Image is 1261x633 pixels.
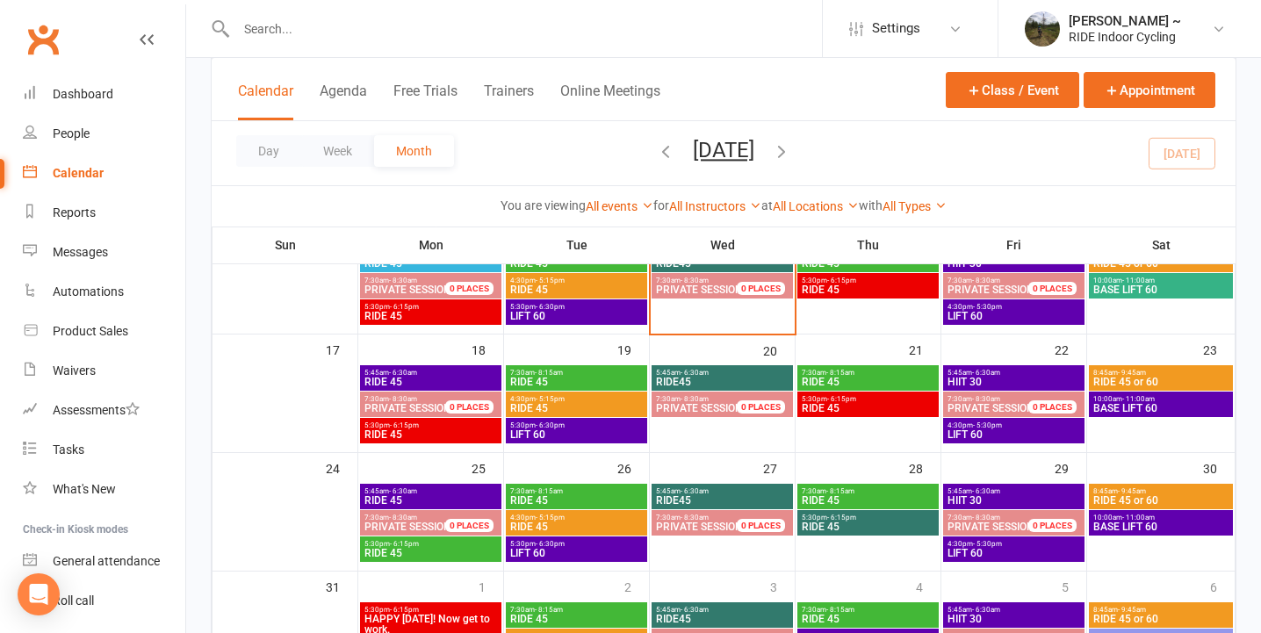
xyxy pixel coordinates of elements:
[973,421,1002,429] span: - 5:30pm
[973,303,1002,311] span: - 5:30pm
[509,495,644,506] span: RIDE 45
[650,227,796,263] th: Wed
[1118,606,1146,614] span: - 9:45am
[909,453,940,482] div: 28
[1092,395,1229,403] span: 10:00am
[883,199,947,213] a: All Types
[23,581,185,621] a: Roll call
[947,395,1049,403] span: 7:30am
[770,572,795,601] div: 3
[536,277,565,284] span: - 5:15pm
[1069,13,1181,29] div: [PERSON_NAME] ~
[941,227,1087,263] th: Fri
[1092,258,1229,269] span: RIDE 45 or 60
[560,83,660,120] button: Online Meetings
[364,548,498,558] span: RIDE 45
[53,166,104,180] div: Calendar
[653,198,669,212] strong: for
[18,573,60,615] div: Open Intercom Messenger
[972,514,1000,522] span: - 8:30am
[509,548,644,558] span: LIFT 60
[1122,514,1155,522] span: - 11:00am
[364,395,466,403] span: 7:30am
[301,135,374,167] button: Week
[23,312,185,351] a: Product Sales
[364,284,451,296] span: PRIVATE SESSION
[535,369,563,377] span: - 8:15am
[23,351,185,391] a: Waivers
[801,495,935,506] span: RIDE 45
[445,519,494,532] div: 0 PLACES
[364,514,466,522] span: 7:30am
[1028,400,1077,414] div: 0 PLACES
[509,421,644,429] span: 5:30pm
[1055,334,1086,363] div: 22
[948,402,1034,414] span: PRIVATE SESSION
[972,277,1000,284] span: - 8:30am
[390,421,419,429] span: - 6:15pm
[535,487,563,495] span: - 8:15am
[761,198,773,212] strong: at
[773,199,859,213] a: All Locations
[53,442,84,457] div: Tasks
[23,233,185,272] a: Messages
[617,334,649,363] div: 19
[326,572,357,601] div: 31
[509,606,644,614] span: 7:30am
[364,258,498,269] span: RIDE 45
[801,284,935,295] span: RIDE 45
[364,303,498,311] span: 5:30pm
[763,335,795,364] div: 20
[1084,72,1215,108] button: Appointment
[509,258,644,269] span: RIDE 45
[231,17,822,41] input: Search...
[1092,377,1229,387] span: RIDE 45 or 60
[53,205,96,219] div: Reports
[947,369,1081,377] span: 5:45am
[826,487,854,495] span: - 8:15am
[53,554,160,568] div: General attendance
[479,572,503,601] div: 1
[655,606,789,614] span: 5:45am
[801,258,935,269] span: RIDE 45
[655,614,789,624] span: RIDE45
[972,369,1000,377] span: - 6:30am
[53,126,90,140] div: People
[53,482,116,496] div: What's New
[1210,572,1235,601] div: 6
[364,606,498,614] span: 5:30pm
[326,334,357,363] div: 17
[1118,369,1146,377] span: - 9:45am
[1025,11,1060,47] img: thumb_image1569072614.png
[1028,282,1077,295] div: 0 PLACES
[389,369,417,377] span: - 6:30am
[681,369,709,377] span: - 6:30am
[364,369,498,377] span: 5:45am
[1118,487,1146,495] span: - 9:45am
[1092,514,1229,522] span: 10:00am
[364,402,451,414] span: PRIVATE SESSION
[53,363,96,378] div: Waivers
[947,277,1049,284] span: 7:30am
[801,614,935,624] span: RIDE 45
[586,199,653,213] a: All events
[1122,395,1155,403] span: - 11:00am
[656,284,743,296] span: PRIVATE SESSION
[390,540,419,548] span: - 6:15pm
[1069,29,1181,45] div: RIDE Indoor Cycling
[801,403,935,414] span: RIDE 45
[916,572,940,601] div: 4
[213,227,358,263] th: Sun
[364,377,498,387] span: RIDE 45
[445,400,494,414] div: 0 PLACES
[1092,403,1229,414] span: BASE LIFT 60
[946,72,1079,108] button: Class / Event
[390,303,419,311] span: - 6:15pm
[737,282,785,295] div: 0 PLACES
[238,83,293,120] button: Calendar
[23,193,185,233] a: Reports
[681,487,709,495] span: - 6:30am
[23,542,185,581] a: General attendance kiosk mode
[1092,284,1229,295] span: BASE LIFT 60
[1055,453,1086,482] div: 29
